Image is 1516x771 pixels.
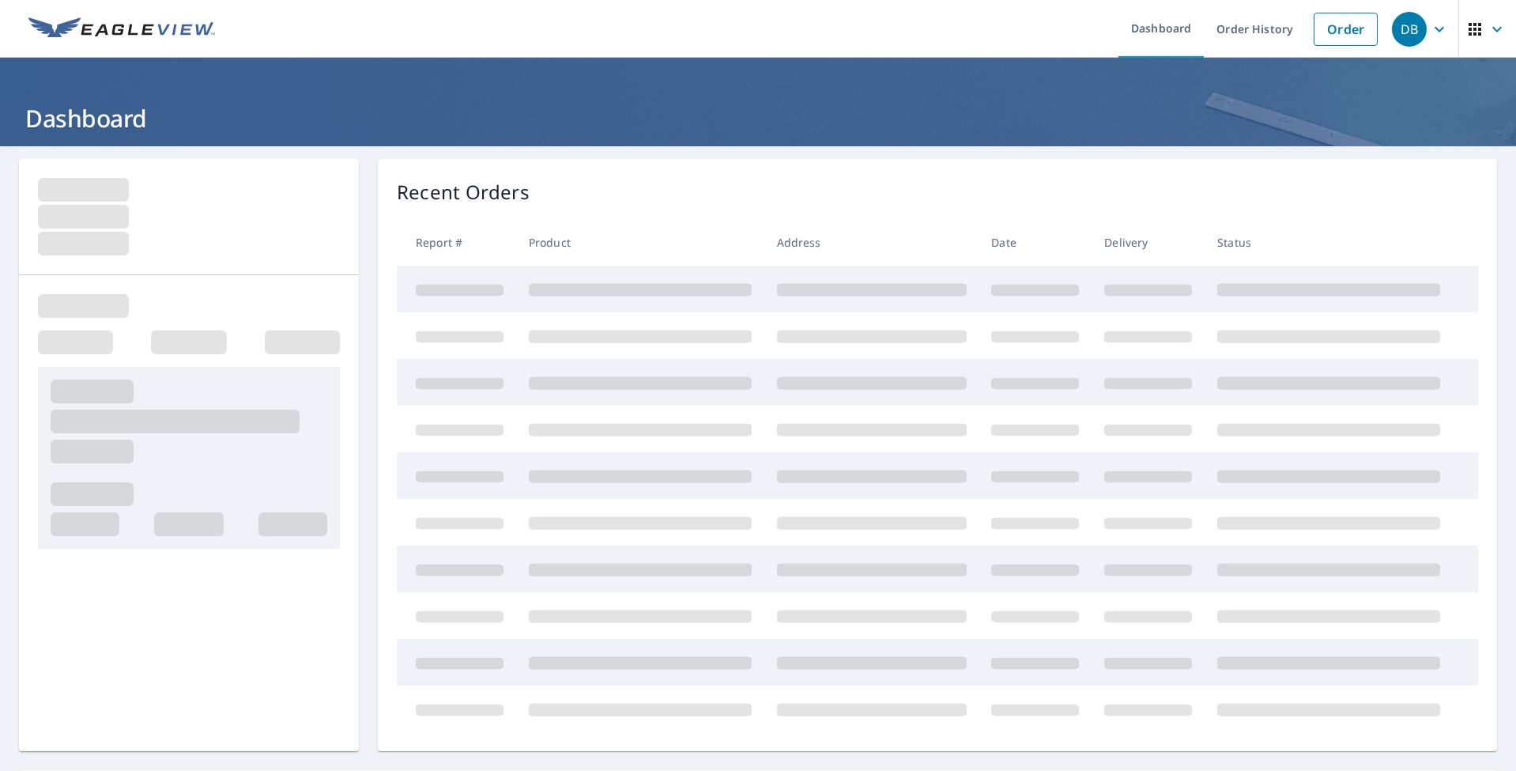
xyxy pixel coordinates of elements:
div: DB [1392,12,1427,47]
th: Product [516,219,764,266]
th: Delivery [1092,219,1205,266]
a: Order [1314,13,1378,46]
th: Report # [397,219,516,266]
h1: Dashboard [19,102,1497,134]
img: EV Logo [28,17,215,41]
th: Date [979,219,1092,266]
th: Status [1205,219,1453,266]
p: Recent Orders [397,178,530,206]
th: Address [764,219,979,266]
